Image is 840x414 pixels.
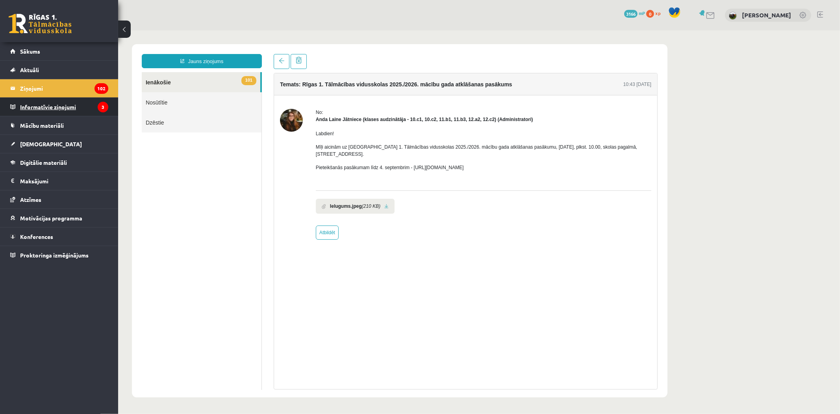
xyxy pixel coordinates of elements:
span: Mācību materiāli [20,122,64,129]
legend: Informatīvie ziņojumi [20,98,108,116]
span: Motivācijas programma [20,214,82,222]
p: Mīļi aicinām uz [GEOGRAPHIC_DATA] 1. Tālmācības vidusskolas 2025./2026. mācību gada atklāšanas pa... [198,113,533,127]
p: Pieteikšanās pasākumam līdz 4. septembrim - [URL][DOMAIN_NAME] [198,134,533,141]
span: mP [639,10,645,16]
a: Sākums [10,42,108,60]
b: Ielugums.jpeg [212,172,244,179]
a: 0 xp [646,10,664,16]
span: Atzīmes [20,196,41,203]
span: 0 [646,10,654,18]
span: 101 [123,46,138,55]
a: Mācību materiāli [10,116,108,134]
a: Digitālie materiāli [10,153,108,172]
a: Ziņojumi102 [10,79,108,97]
a: [PERSON_NAME] [742,11,791,19]
h4: Temats: Rīgas 1. Tālmācības vidusskolas 2025./2026. mācību gada atklāšanas pasākums [162,51,394,57]
a: Motivācijas programma [10,209,108,227]
a: Proktoringa izmēģinājums [10,246,108,264]
a: Dzēstie [24,82,143,102]
span: Proktoringa izmēģinājums [20,252,89,259]
strong: Anda Laine Jātniece (klases audzinātāja - 10.c1, 10.c2, 11.b1, 11.b3, 12.a2, 12.c2) (Administratori) [198,86,415,92]
a: Nosūtītie [24,62,143,82]
a: Konferences [10,228,108,246]
img: Anda Laine Jātniece (klases audzinātāja - 10.c1, 10.c2, 11.b1, 11.b3, 12.a2, 12.c2) [162,78,185,101]
a: Maksājumi [10,172,108,190]
p: Labdien! [198,100,533,107]
span: [DEMOGRAPHIC_DATA] [20,140,82,147]
legend: Ziņojumi [20,79,108,97]
div: No: [198,78,533,86]
a: Rīgas 1. Tālmācības vidusskola [9,14,72,34]
a: Atbildēt [198,195,221,209]
a: Jauns ziņojums [24,24,144,38]
a: 101Ienākošie [24,42,142,62]
span: Sākums [20,48,40,55]
span: 3166 [624,10,638,18]
span: Digitālie materiāli [20,159,67,166]
a: 3166 mP [624,10,645,16]
legend: Maksājumi [20,172,108,190]
a: [DEMOGRAPHIC_DATA] [10,135,108,153]
img: Guntis Smalkais [729,12,737,20]
span: Aktuāli [20,66,39,73]
a: Aktuāli [10,61,108,79]
i: 102 [95,83,108,94]
div: 10:43 [DATE] [505,50,533,58]
a: Atzīmes [10,190,108,209]
i: (210 KB) [244,172,262,179]
span: Konferences [20,233,53,240]
a: Informatīvie ziņojumi3 [10,98,108,116]
i: 3 [98,102,108,112]
span: xp [655,10,660,16]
